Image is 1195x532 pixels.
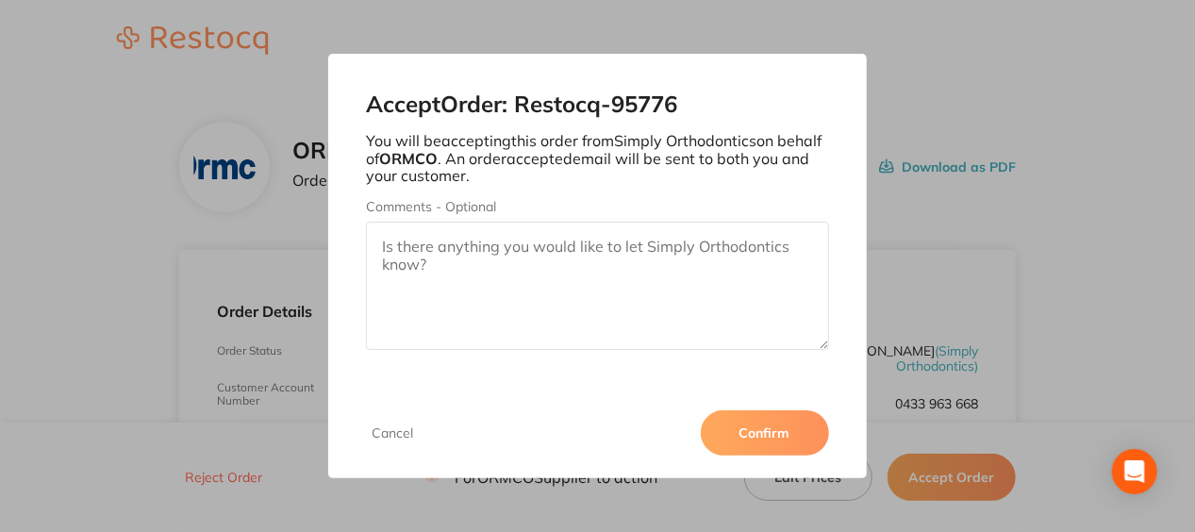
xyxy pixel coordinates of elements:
[366,424,419,441] button: Cancel
[366,132,828,184] p: You will be accepting this order from Simply Orthodontics on behalf of . An order accepted email ...
[366,199,828,214] label: Comments - Optional
[1112,449,1157,494] div: Open Intercom Messenger
[366,91,828,118] h2: Accept Order: Restocq- 95776
[701,410,829,456] button: Confirm
[379,149,438,168] b: ORMCO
